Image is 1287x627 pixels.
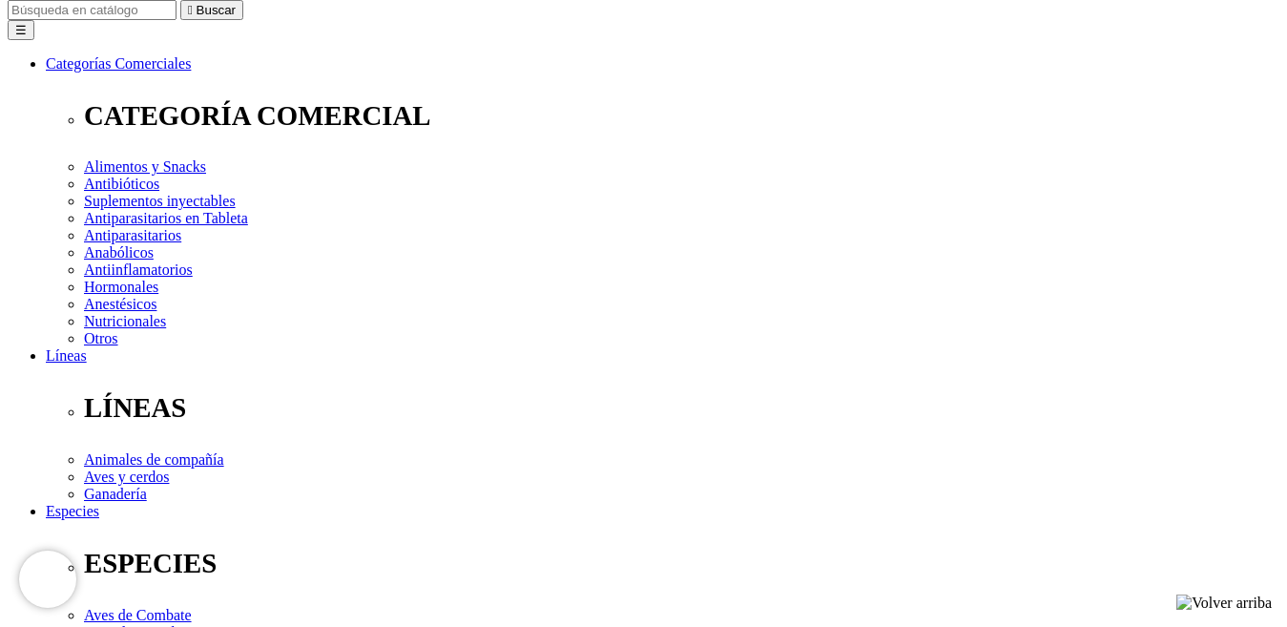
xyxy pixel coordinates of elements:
a: Otros [84,330,118,346]
a: Suplementos inyectables [84,193,236,209]
i:  [188,3,193,17]
a: Alimentos y Snacks [84,158,206,175]
p: LÍNEAS [84,392,1279,424]
a: Antiinflamatorios [84,261,193,278]
p: ESPECIES [84,548,1279,579]
a: Animales de compañía [84,451,224,468]
a: Líneas [46,347,87,364]
a: Anabólicos [84,244,154,261]
a: Antibióticos [84,176,159,192]
img: Volver arriba [1176,595,1272,612]
a: Anestésicos [84,296,156,312]
a: Aves de Combate [84,607,192,623]
iframe: Brevo live chat [19,551,76,608]
a: Hormonales [84,279,158,295]
a: Categorías Comerciales [46,55,191,72]
a: Nutricionales [84,313,166,329]
button: ☰ [8,20,34,40]
span: Buscar [197,3,236,17]
a: Especies [46,503,99,519]
p: CATEGORÍA COMERCIAL [84,100,1279,132]
a: Antiparasitarios [84,227,181,243]
a: Aves y cerdos [84,469,169,485]
a: Ganadería [84,486,147,502]
a: Antiparasitarios en Tableta [84,210,248,226]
